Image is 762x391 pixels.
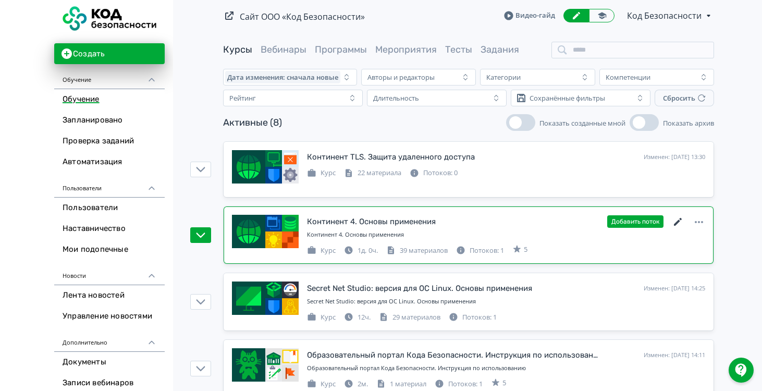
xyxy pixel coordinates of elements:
span: Код Безопасности [627,9,703,22]
div: Изменен: [DATE] 14:11 [644,351,705,360]
div: Длительность [373,94,419,102]
div: Изменен: [DATE] 14:25 [644,284,705,293]
div: Рейтинг [229,94,256,102]
a: Переключиться в режим ученика [589,9,614,22]
a: Обучение [54,89,165,110]
span: 5 [502,378,506,388]
a: Пользователи [54,198,165,218]
div: Потоков: 1 [435,379,483,389]
a: Сайт ООО «Код Безопасности» [240,11,365,22]
div: Потоков: 1 [456,246,504,256]
div: Изменен: [DATE] 13:30 [644,153,705,162]
div: Обучение [54,64,165,89]
div: Образовательный портал Кода Безопасности. Инструкция по использованию [307,349,601,361]
button: Авторы и редакторы [361,69,476,85]
a: Мероприятия [375,44,437,55]
a: Вебинары [261,44,306,55]
button: Категории [480,69,595,85]
div: 1 материал [376,379,426,389]
a: Наставничество [54,218,165,239]
div: Курс [307,168,336,178]
span: Показать архив [663,118,714,128]
span: 12ч. [358,312,371,322]
button: Дата изменения: сначала новые [223,69,357,85]
a: Запланировано [54,110,165,131]
div: Дополнительно [54,327,165,352]
div: Авторы и редакторы [367,73,435,81]
div: 22 материала [344,168,401,178]
span: Дата изменения: сначала новые [227,73,338,81]
div: 39 материалов [386,246,448,256]
div: Курс [307,246,336,256]
button: Создать [54,43,165,64]
div: Потоков: 0 [410,168,458,178]
img: https://files.teachbase.ru/system/account/56454/logo/medium-3f113473a9c3534d03366862fb48f339.png [63,6,156,31]
span: 2м. [358,379,368,388]
div: Потоков: 1 [449,312,497,323]
button: Сбросить [655,90,714,106]
a: Задания [481,44,519,55]
div: Категории [486,73,521,81]
a: Управление новостями [54,306,165,327]
div: Образовательный портал Кода Безопасности. Инструкция по использованию [307,364,705,373]
a: Тесты [445,44,472,55]
button: Рейтинг [223,90,363,106]
a: Видео-гайд [504,10,555,21]
span: 5 [524,245,527,255]
div: Курс [307,312,336,323]
div: 29 материалов [379,312,440,323]
div: Континент 4. Основы применения [307,216,436,228]
div: Сохранённые фильтры [530,94,605,102]
button: Сохранённые фильтры [511,90,650,106]
a: Проверка заданий [54,131,165,152]
div: Компетенции [606,73,650,81]
div: Новости [54,260,165,285]
div: Курс [307,379,336,389]
a: Мои подопечные [54,239,165,260]
button: Длительность [367,90,507,106]
a: Лента новостей [54,285,165,306]
div: Континент 4. Основы применения [307,230,705,239]
div: Secret Net Studio: версия для ОС Linux. Основы применения [307,297,705,306]
div: Secret Net Studio: версия для ОС Linux. Основы применения [307,283,532,295]
div: Континент TLS. Защита удаленного доступа [307,151,475,163]
span: 0ч. [368,246,378,255]
button: Добавить поток [607,215,663,228]
div: Пользователи [54,173,165,198]
a: Документы [54,352,165,373]
button: Компетенции [599,69,714,85]
span: 1д. [358,246,366,255]
div: Активные (8) [223,116,282,130]
span: Показать созданные мной [539,118,625,128]
a: Программы [315,44,367,55]
a: Курсы [223,44,252,55]
a: Автоматизация [54,152,165,173]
